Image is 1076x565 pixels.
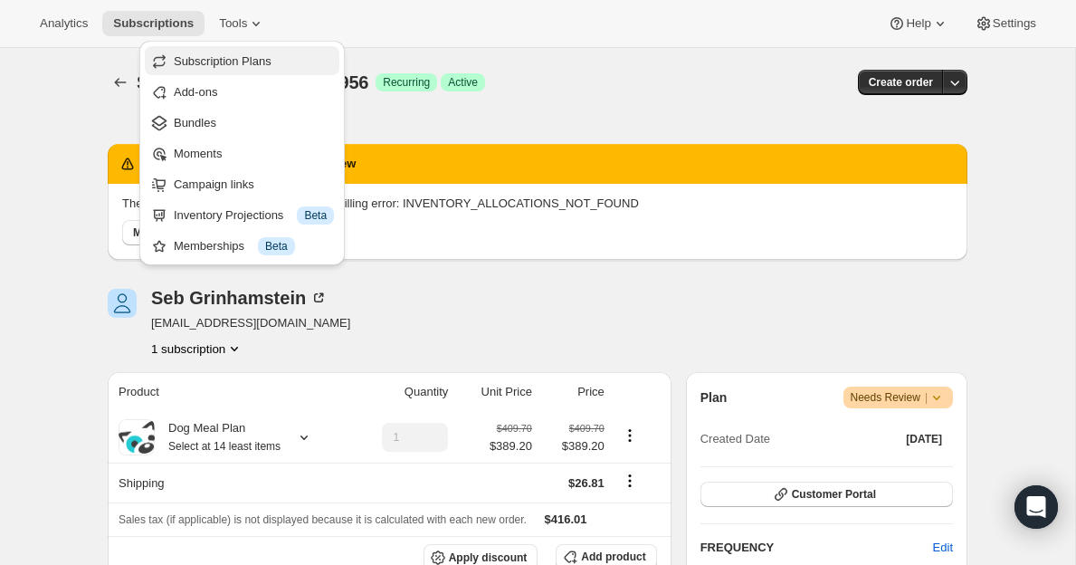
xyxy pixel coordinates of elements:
[219,16,247,31] span: Tools
[113,16,194,31] span: Subscriptions
[615,426,644,445] button: Product actions
[497,423,532,434] small: $409.70
[108,70,133,95] button: Subscriptions
[545,512,587,526] span: $416.01
[449,551,528,565] span: Apply discount
[174,147,222,160] span: Moments
[29,11,99,36] button: Analytics
[108,463,349,503] th: Shipping
[174,206,334,225] div: Inventory Projections
[174,54,271,68] span: Subscription Plans
[108,372,349,412] th: Product
[145,231,339,260] button: Memberships
[792,487,876,502] span: Customer Portal
[453,372,538,412] th: Unit Price
[964,11,1047,36] button: Settings
[922,533,964,562] button: Edit
[993,16,1036,31] span: Settings
[700,430,770,448] span: Created Date
[122,195,953,213] p: The subscription order was held due to a billing error: INVENTORY_ALLOCATIONS_NOT_FOUND
[933,539,953,557] span: Edit
[569,423,605,434] small: $409.70
[174,85,217,99] span: Add-ons
[145,77,339,106] button: Add-ons
[700,482,953,507] button: Customer Portal
[174,177,254,191] span: Campaign links
[168,440,281,453] small: Select at 14 least items
[102,11,205,36] button: Subscriptions
[174,237,334,255] div: Memberships
[1014,485,1058,529] div: Open Intercom Messenger
[349,372,453,412] th: Quantity
[851,388,947,407] span: Needs Review
[151,314,350,332] span: [EMAIL_ADDRESS][DOMAIN_NAME]
[490,437,532,455] span: $389.20
[615,471,644,491] button: Shipping actions
[155,419,281,455] div: Dog Meal Plan
[895,426,953,452] button: [DATE]
[304,208,327,223] span: Beta
[119,513,527,526] span: Sales tax (if applicable) is not displayed because it is calculated with each new order.
[538,372,610,412] th: Price
[700,539,933,557] h2: FREQUENCY
[174,116,216,129] span: Bundles
[145,200,339,229] button: Inventory Projections
[925,390,928,405] span: |
[265,239,288,254] span: Beta
[877,11,959,36] button: Help
[122,220,233,245] button: Mark as reviewed
[108,289,137,318] span: Seb Grinhamstein
[700,388,728,407] h2: Plan
[40,16,88,31] span: Analytics
[151,289,328,307] div: Seb Grinhamstein
[383,75,430,90] span: Recurring
[581,550,645,564] span: Add product
[145,139,339,168] button: Moments
[448,75,478,90] span: Active
[858,70,944,95] button: Create order
[119,421,155,454] img: product img
[869,75,933,90] span: Create order
[906,432,942,446] span: [DATE]
[145,46,339,75] button: Subscription Plans
[543,437,605,455] span: $389.20
[145,108,339,137] button: Bundles
[151,340,243,358] button: Product actions
[208,11,276,36] button: Tools
[145,169,339,198] button: Campaign links
[568,476,605,490] span: $26.81
[906,16,930,31] span: Help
